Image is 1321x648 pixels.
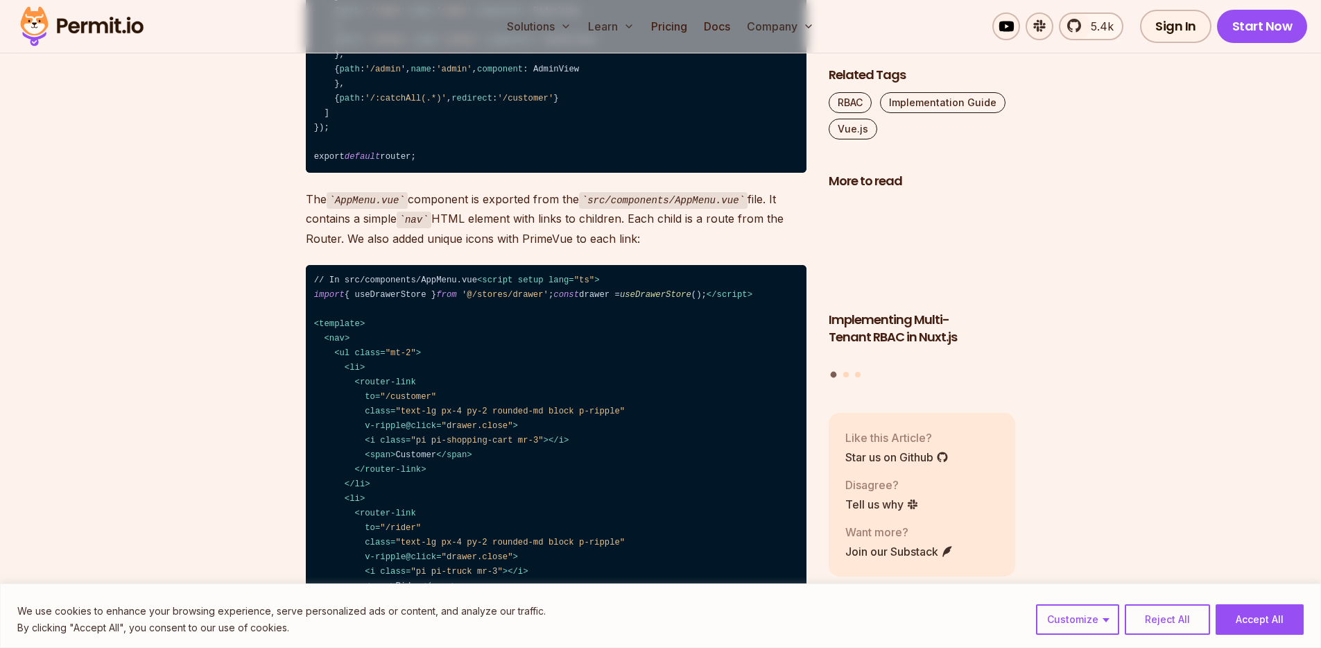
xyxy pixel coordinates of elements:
span: component [477,65,523,74]
span: < = > [365,436,549,445]
span: < > [345,494,365,504]
span: </ > [436,450,472,460]
span: class [355,348,381,358]
span: '/:catchAll(.*)' [365,94,447,103]
span: '/admin' [365,65,406,74]
span: < = > [365,567,508,577]
p: The component is exported from the file. It contains a simple HTML element with links to children... [306,189,806,248]
span: < > [365,450,395,460]
a: Implementation Guide [880,92,1005,113]
span: "/customer" [380,392,436,402]
span: class [365,407,390,416]
span: '@/stores/drawer' [462,290,549,300]
span: span [431,581,451,591]
span: </ > [508,567,528,577]
span: </ > [549,436,569,445]
span: < > [365,581,395,591]
span: from [436,290,456,300]
span: lang [549,275,569,285]
div: Posts [829,198,1016,380]
span: < = > [334,348,421,358]
a: Start Now [1217,10,1308,43]
span: "pi pi-shopping-cart mr-3" [411,436,543,445]
button: Reject All [1125,604,1210,635]
button: Accept All [1216,604,1304,635]
span: </ > [345,479,370,489]
span: { useDrawerStore } ; drawer = (); [314,290,707,300]
span: nav [329,334,345,343]
span: i [559,436,564,445]
span: "text-lg px-4 py-2 rounded-md block p-ripple" [395,538,625,547]
h2: More to read [829,173,1016,190]
span: "drawer.close" [442,552,513,562]
span: li [349,494,360,504]
span: span [447,450,467,460]
a: Sign In [1140,10,1211,43]
button: Solutions [501,12,577,40]
span: class [365,538,390,547]
span: name [411,65,431,74]
code: src/components/AppMenu.vue [579,192,748,209]
h3: Implementing Multi-Tenant RBAC in Nuxt.js [829,312,1016,346]
p: Disagree? [845,477,919,493]
span: const [553,290,579,300]
code: AppMenu.vue [327,192,408,209]
span: 'admin' [436,65,472,74]
span: import [314,290,345,300]
span: useDrawerStore [620,290,691,300]
span: span [370,450,390,460]
span: i [370,567,375,577]
span: script [717,290,748,300]
span: "pi pi-truck mr-3" [411,567,502,577]
button: Go to slide 2 [843,372,849,377]
p: By clicking "Accept All", you consent to our use of cookies. [17,620,546,636]
a: Join our Substack [845,543,953,560]
span: < > [345,363,365,373]
span: to [365,523,375,533]
span: '/customer' [497,94,553,103]
span: to [365,392,375,402]
span: path [340,65,360,74]
span: click [411,552,436,562]
button: Go to slide 1 [831,372,837,378]
span: < > [324,334,349,343]
a: 5.4k [1059,12,1123,40]
span: router-link [360,509,416,518]
span: template [319,319,360,329]
span: ul [340,348,350,358]
span: path [340,94,360,103]
span: class [380,436,406,445]
span: </ > [355,465,426,475]
span: </ > [707,290,752,300]
button: Company [741,12,820,40]
img: Permit logo [14,3,150,50]
span: li [349,363,360,373]
span: < = > [477,275,599,285]
a: Implementing Multi-Tenant RBAC in Nuxt.jsImplementing Multi-Tenant RBAC in Nuxt.js [829,198,1016,364]
span: script [482,275,512,285]
span: redirect [451,94,492,103]
a: Pricing [646,12,693,40]
span: 5.4k [1082,18,1114,35]
span: i [370,436,375,445]
span: router-link [360,377,416,387]
a: Vue.js [829,119,877,139]
span: < > [314,319,365,329]
img: Implementing Multi-Tenant RBAC in Nuxt.js [829,198,1016,304]
span: router-link [365,465,421,475]
span: "text-lg px-4 py-2 rounded-md block p-ripple" [395,407,625,416]
span: v-ripple [365,552,406,562]
span: li [355,479,365,489]
li: 1 of 3 [829,198,1016,364]
span: class [380,567,406,577]
span: span [370,581,390,591]
p: Want more? [845,524,953,540]
span: setup [518,275,544,285]
a: Tell us why [845,496,919,513]
span: </ > [421,581,456,591]
span: click [411,421,436,431]
p: Like this Article? [845,429,949,446]
h2: Related Tags [829,67,1016,84]
span: "mt-2" [386,348,416,358]
span: v-ripple [365,421,406,431]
